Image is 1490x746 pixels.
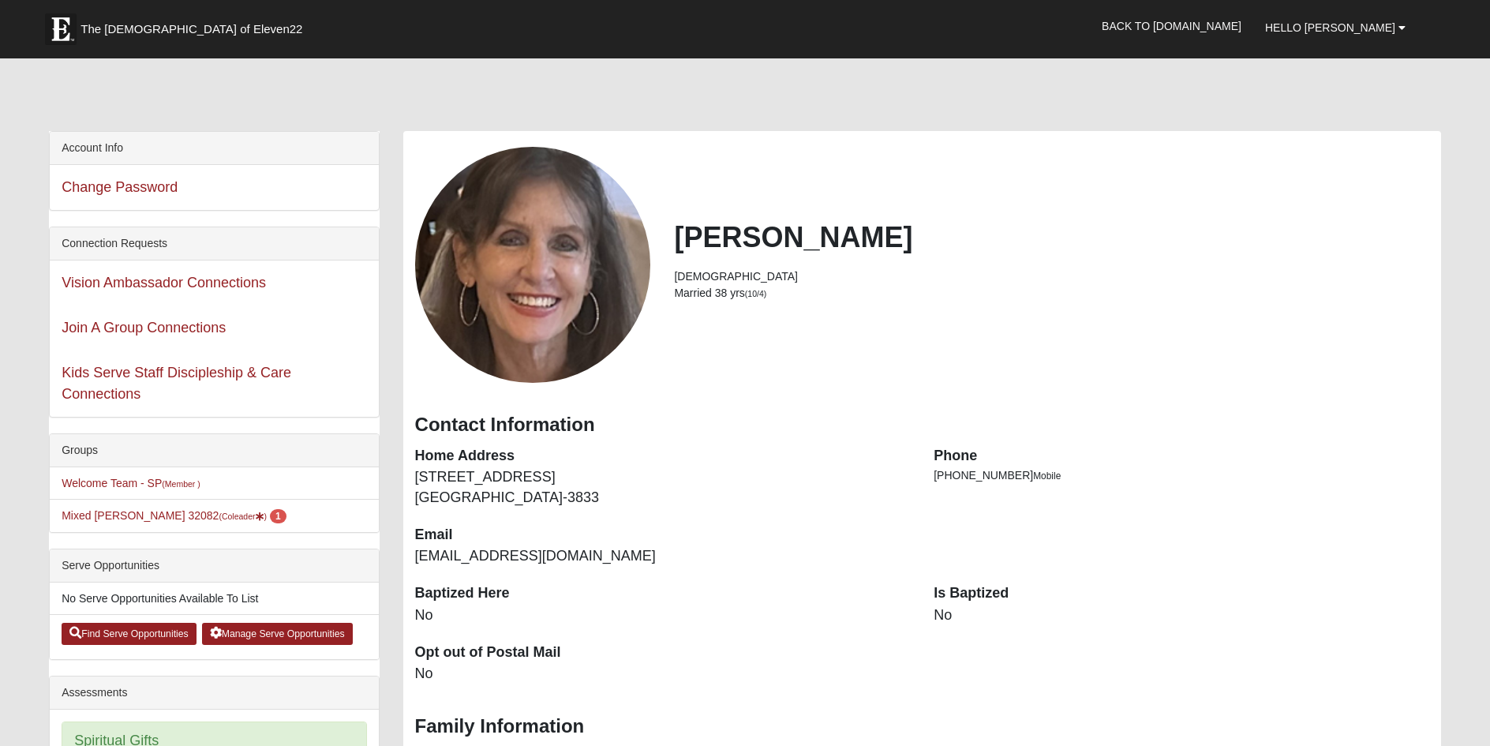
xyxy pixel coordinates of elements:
li: Married 38 yrs [674,285,1428,302]
dt: Home Address [415,446,911,467]
small: (10/4) [745,289,766,298]
a: Find Serve Opportunities [62,623,197,645]
a: Welcome Team - SP(Member ) [62,477,200,489]
a: Join A Group Connections [62,320,226,336]
a: Vision Ambassador Connections [62,275,266,291]
dd: [EMAIL_ADDRESS][DOMAIN_NAME] [415,546,911,567]
dd: No [415,605,911,626]
div: Groups [50,434,378,467]
li: [DEMOGRAPHIC_DATA] [674,268,1428,285]
a: Mixed [PERSON_NAME] 32082(Coleader) 1 [62,509,286,522]
a: Change Password [62,179,178,195]
span: Hello [PERSON_NAME] [1265,21,1395,34]
dt: Baptized Here [415,583,911,604]
div: Serve Opportunities [50,549,378,583]
h3: Family Information [415,715,1429,738]
h3: Contact Information [415,414,1429,437]
dt: Phone [934,446,1429,467]
span: number of pending members [270,509,286,523]
img: Eleven22 logo [45,13,77,45]
a: The [DEMOGRAPHIC_DATA] of Eleven22 [37,6,353,45]
li: [PHONE_NUMBER] [934,467,1429,484]
a: Kids Serve Staff Discipleship & Care Connections [62,365,291,402]
h2: [PERSON_NAME] [674,220,1428,254]
dd: [STREET_ADDRESS] [GEOGRAPHIC_DATA]-3833 [415,467,911,508]
dd: No [415,664,911,684]
a: View Fullsize Photo [415,147,651,383]
li: No Serve Opportunities Available To List [50,583,378,615]
dt: Is Baptized [934,583,1429,604]
div: Assessments [50,677,378,710]
a: Hello [PERSON_NAME] [1253,8,1417,47]
dd: No [934,605,1429,626]
small: (Member ) [162,479,200,489]
a: Back to [DOMAIN_NAME] [1090,6,1253,46]
dt: Opt out of Postal Mail [415,643,911,663]
span: The [DEMOGRAPHIC_DATA] of Eleven22 [80,21,302,37]
a: Manage Serve Opportunities [202,623,353,645]
small: (Coleader ) [219,512,267,521]
span: Mobile [1033,470,1061,482]
div: Account Info [50,132,378,165]
dt: Email [415,525,911,545]
div: Connection Requests [50,227,378,261]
